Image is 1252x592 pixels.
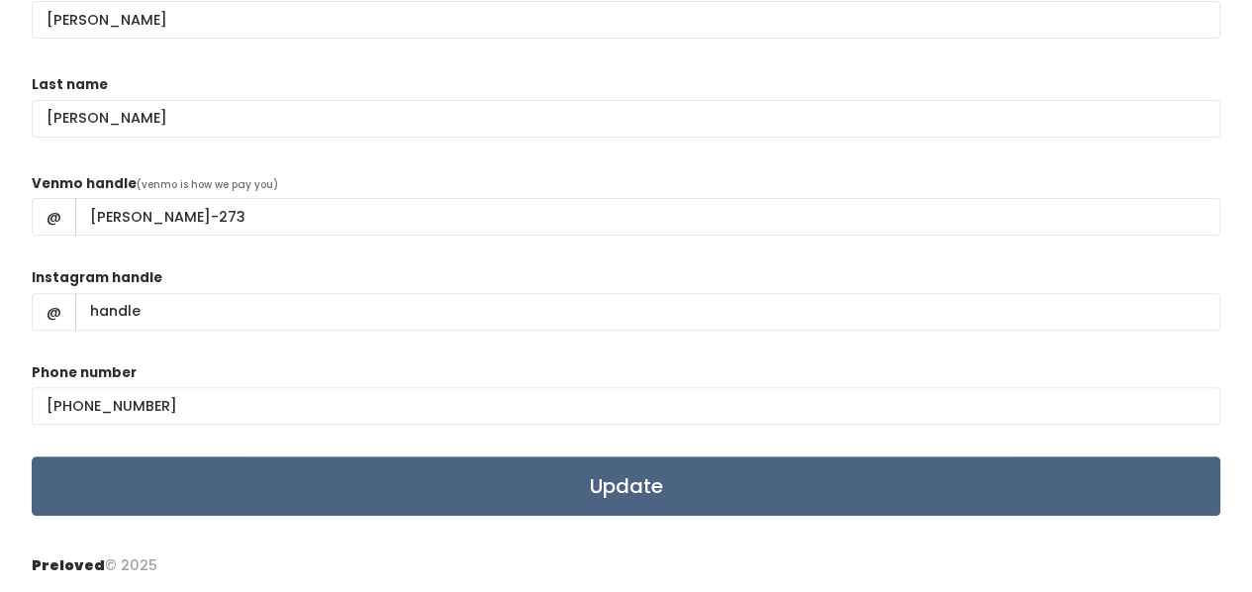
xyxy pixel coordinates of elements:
span: (venmo is how we pay you) [137,177,278,192]
input: (___) ___-____ [32,387,1220,425]
label: Phone number [32,363,137,383]
div: © 2025 [32,540,157,576]
span: Preloved [32,555,105,575]
label: Venmo handle [32,174,137,194]
input: handle [75,198,1220,236]
input: Update [32,456,1220,516]
span: @ [32,293,76,331]
input: handle [75,293,1220,331]
span: @ [32,198,76,236]
label: Last name [32,75,108,95]
label: Instagram handle [32,268,162,288]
